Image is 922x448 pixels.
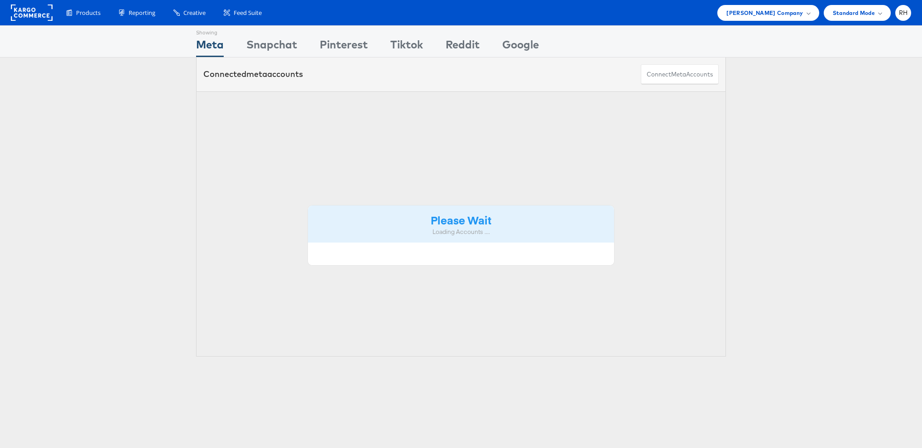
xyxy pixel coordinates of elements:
[431,212,491,227] strong: Please Wait
[320,37,368,57] div: Pinterest
[234,9,262,17] span: Feed Suite
[641,64,719,85] button: ConnectmetaAccounts
[315,228,607,236] div: Loading Accounts ....
[671,70,686,79] span: meta
[726,8,803,18] span: [PERSON_NAME] Company
[390,37,423,57] div: Tiktok
[183,9,206,17] span: Creative
[833,8,875,18] span: Standard Mode
[196,26,224,37] div: Showing
[129,9,155,17] span: Reporting
[196,37,224,57] div: Meta
[246,37,297,57] div: Snapchat
[899,10,908,16] span: RH
[502,37,539,57] div: Google
[76,9,101,17] span: Products
[246,69,267,79] span: meta
[446,37,480,57] div: Reddit
[203,68,303,80] div: Connected accounts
